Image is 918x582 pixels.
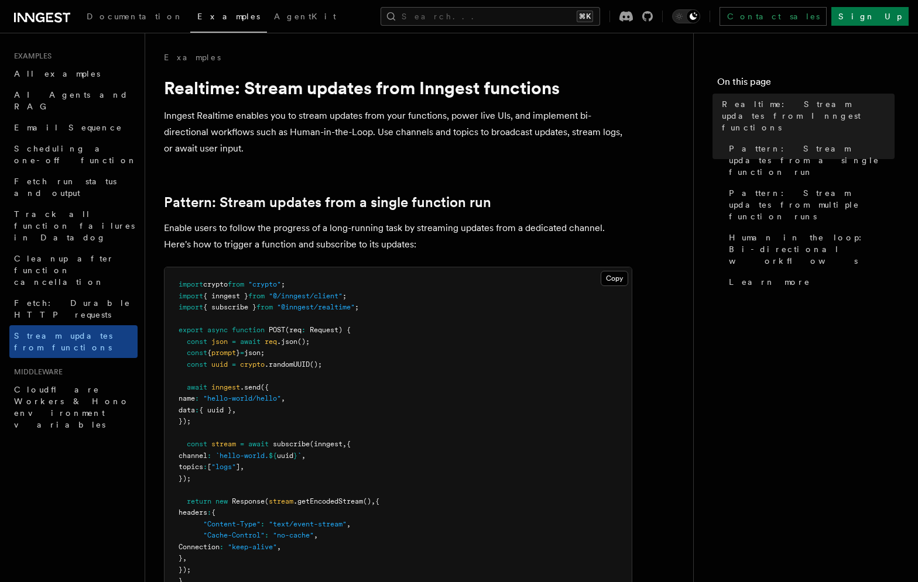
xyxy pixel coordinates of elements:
span: Pattern: Stream updates from a single function run [729,143,895,178]
span: : [207,452,211,460]
span: from [248,292,265,300]
span: , [232,406,236,414]
span: import [179,280,203,288]
span: = [232,338,236,346]
span: from [256,303,273,311]
a: Cloudflare Workers & Hono environment variables [9,379,138,435]
span: "logs" [211,463,236,471]
span: Fetch run status and output [14,177,117,198]
span: .json [277,338,297,346]
span: "hello-world/hello" [203,394,281,402]
span: ({ [261,383,269,391]
span: : [207,508,211,516]
a: Contact sales [720,7,827,26]
a: Fetch run status and output [9,171,138,204]
a: Scheduling a one-off function [9,138,138,171]
span: (); [297,338,310,346]
span: }); [179,566,191,574]
span: uuid [211,360,228,369]
span: const [187,360,207,369]
span: { [347,440,351,448]
a: Pattern: Stream updates from a single function run [724,138,895,182]
span: = [240,440,244,448]
span: , [302,452,306,460]
span: , [240,463,244,471]
span: req [265,338,277,346]
span: , [183,554,187,562]
span: Email Sequence [14,123,122,132]
span: json [211,338,228,346]
p: Inngest Realtime enables you to stream updates from your functions, power live UIs, and implement... [164,108,632,157]
span: Examples [9,51,52,61]
span: channel [179,452,207,460]
span: Scheduling a one-off function [14,144,137,165]
a: All examples [9,63,138,84]
a: Examples [190,4,267,33]
span: { [211,508,215,516]
button: Copy [601,271,628,286]
span: "@/inngest/client" [269,292,342,300]
span: crypto [203,280,228,288]
span: crypto [240,360,265,369]
span: { subscribe } [203,303,256,311]
span: }); [179,417,191,425]
span: ; [355,303,359,311]
a: Human in the loop: Bi-directional workflows [724,227,895,271]
span: : [261,520,265,528]
span: Fetch: Durable HTTP requests [14,298,131,319]
span: Middleware [9,367,63,377]
span: ; [342,292,347,300]
span: } [236,349,240,357]
span: uuid [277,452,293,460]
span: new [215,497,228,505]
span: name [179,394,195,402]
span: [ [207,463,211,471]
span: await [240,338,261,346]
a: Email Sequence [9,117,138,138]
span: prompt [211,349,236,357]
span: POST [269,326,285,334]
span: Realtime: Stream updates from Inngest functions [722,98,895,133]
span: "@inngest/realtime" [277,303,355,311]
span: await [187,383,207,391]
a: Stream updates from functions [9,325,138,358]
span: const [187,338,207,346]
span: "keep-alive" [228,543,277,551]
span: Documentation [87,12,183,21]
kbd: ⌘K [577,11,593,22]
span: All examples [14,69,100,78]
span: ( [265,497,269,505]
span: : [203,463,207,471]
span: { [207,349,211,357]
span: json; [244,349,265,357]
span: inngest [211,383,240,391]
span: headers [179,508,207,516]
button: Search...⌘K [381,7,600,26]
a: Learn more [724,271,895,292]
span: const [187,349,207,357]
span: return [187,497,211,505]
h4: On this page [717,75,895,94]
a: AI Agents and RAG [9,84,138,117]
span: : [220,543,224,551]
span: "crypto" [248,280,281,288]
span: subscribe [273,440,310,448]
span: ; [281,280,285,288]
a: Fetch: Durable HTTP requests [9,292,138,325]
a: Pattern: Stream updates from multiple function runs [724,182,895,227]
a: Cleanup after function cancellation [9,248,138,292]
span: Connection [179,543,220,551]
span: , [342,440,347,448]
span: Cloudflare Workers & Hono environment variables [14,385,129,429]
a: Realtime: Stream updates from Inngest functions [717,94,895,138]
span: await [248,440,269,448]
a: Documentation [80,4,190,32]
span: "Cache-Control" [203,531,265,539]
span: : [195,406,199,414]
span: = [240,349,244,357]
span: stream [211,440,236,448]
span: ) { [338,326,351,334]
span: ] [236,463,240,471]
span: "Content-Type" [203,520,261,528]
p: Enable users to follow the progress of a long-running task by streaming updates from a dedicated ... [164,220,632,253]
